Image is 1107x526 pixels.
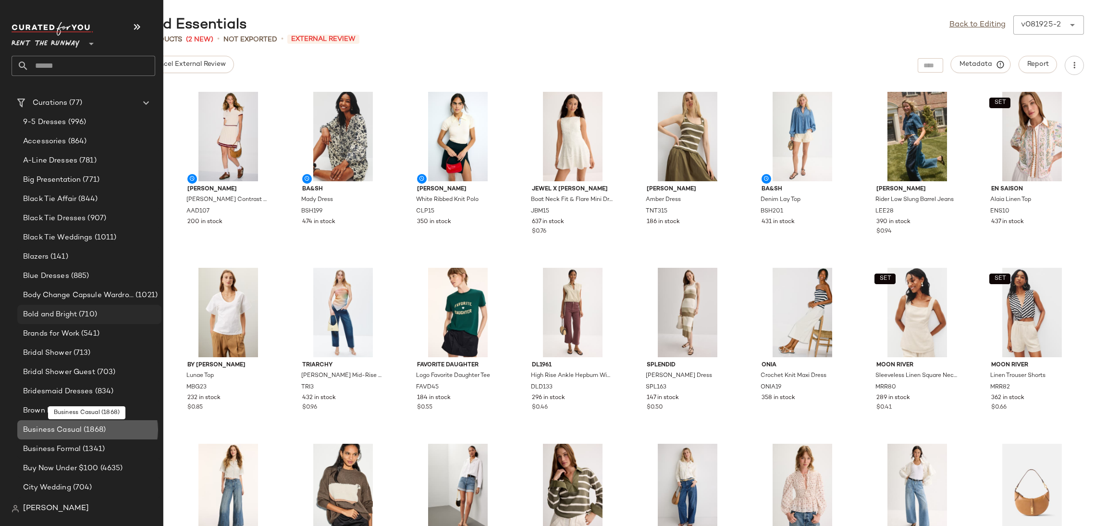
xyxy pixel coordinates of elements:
span: Denim Lay Top [761,196,800,204]
span: Curations [33,98,67,109]
span: Brown Dresses [23,405,75,416]
img: SPL163.jpg [639,268,736,357]
span: Blazers [23,251,49,263]
span: A-Line Dresses [23,155,77,166]
span: Jewel x [PERSON_NAME] [532,185,614,194]
span: (2 New) [186,35,213,45]
span: Cancel External Review [149,61,225,68]
span: 390 in stock [876,218,910,226]
span: Favorite Daughter [417,361,499,370]
span: 232 in stock [187,394,221,402]
span: [PERSON_NAME] [23,503,89,514]
span: Splendid [647,361,728,370]
span: MRR82 [990,383,1010,392]
img: MRR82.jpg [984,268,1081,357]
span: 350 in stock [417,218,451,226]
span: (223) [75,405,95,416]
span: External Review [287,35,359,44]
span: Buy Now Under $100 [23,463,98,474]
span: Black Tie Affair [23,194,76,205]
span: (704) [71,482,92,493]
span: DLD133 [531,383,553,392]
span: Onia [762,361,843,370]
span: 474 in stock [302,218,335,226]
span: [PERSON_NAME] [187,185,269,194]
span: $0.96 [302,403,317,412]
span: Amber Dress [646,196,681,204]
button: SET [989,98,1010,108]
span: Big Presentation [23,175,81,186]
span: SET [994,100,1006,106]
span: MRR80 [875,383,896,392]
span: (907) [86,213,106,224]
span: $0.85 [187,403,203,412]
span: Black Tie Dresses [23,213,86,224]
button: SET [874,274,896,284]
span: (713) [72,348,91,359]
span: 200 in stock [187,218,222,226]
img: ENS10.jpg [984,92,1081,181]
span: AAD107 [186,207,209,216]
span: [PERSON_NAME] Dress [646,372,712,380]
span: (834) [93,386,114,397]
span: TRI3 [301,383,314,392]
span: • [281,34,283,45]
span: [PERSON_NAME] Contrast Piping Dress [186,196,268,204]
span: (1868) [82,425,106,436]
span: ENS10 [990,207,1009,216]
span: • [217,34,220,45]
img: MBG23.jpg [180,268,277,357]
span: White Ribbed Knit Polo [416,196,479,204]
span: Business Formal [23,444,81,455]
span: TNT315 [646,207,667,216]
span: Crochet Knit Maxi Dress [761,372,826,380]
span: 184 in stock [417,394,451,402]
span: (4635) [98,463,123,474]
span: Moon River [876,361,958,370]
div: v081925-2 [1021,19,1061,31]
img: TNT315.jpg [639,92,736,181]
span: [PERSON_NAME] [417,185,499,194]
span: (541) [79,328,99,339]
span: Brands for Work [23,328,79,339]
span: 432 in stock [302,394,336,402]
span: Bridal Shower [23,348,72,359]
span: $0.66 [991,403,1007,412]
span: Mady Dress [301,196,333,204]
span: Rider Low Slung Barrel Jeans [875,196,954,204]
span: Bold and Bright [23,309,77,320]
img: JBM15.jpg [524,92,621,181]
span: 147 in stock [647,394,679,402]
span: $0.76 [532,227,546,236]
span: 289 in stock [876,394,910,402]
span: Alaia Linen Top [990,196,1031,204]
span: 637 in stock [532,218,564,226]
span: (844) [76,194,98,205]
span: (864) [66,136,87,147]
span: 186 in stock [647,218,680,226]
span: En Saison [991,185,1073,194]
span: Bridal Shower Guest [23,367,95,378]
span: Sleeveless Linen Square Neck Top [875,372,957,380]
span: Linen Trouser Shorts [990,372,1045,380]
img: FAVD45.jpg [409,268,506,357]
img: BSH199.jpg [295,92,392,181]
span: BSH199 [301,207,322,216]
span: (703) [95,367,116,378]
span: High Rise Ankle Hepburn Wide Leg Jeans [531,372,613,380]
span: Black Tie Weddings [23,232,93,243]
span: SET [994,276,1006,282]
span: 296 in stock [532,394,565,402]
span: (141) [49,251,68,263]
span: [PERSON_NAME] Mid-Rise Straight Leg [301,372,383,380]
img: cfy_white_logo.C9jOOHJF.svg [12,22,93,36]
img: svg%3e [12,505,19,513]
span: 358 in stock [762,394,795,402]
span: (710) [77,309,97,320]
span: SPL163 [646,383,666,392]
span: FAVD45 [416,383,439,392]
span: Blue Dresses [23,271,69,282]
span: Body Change Capsule Wardrobe [23,290,134,301]
span: (996) [66,117,86,128]
span: (781) [77,155,97,166]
